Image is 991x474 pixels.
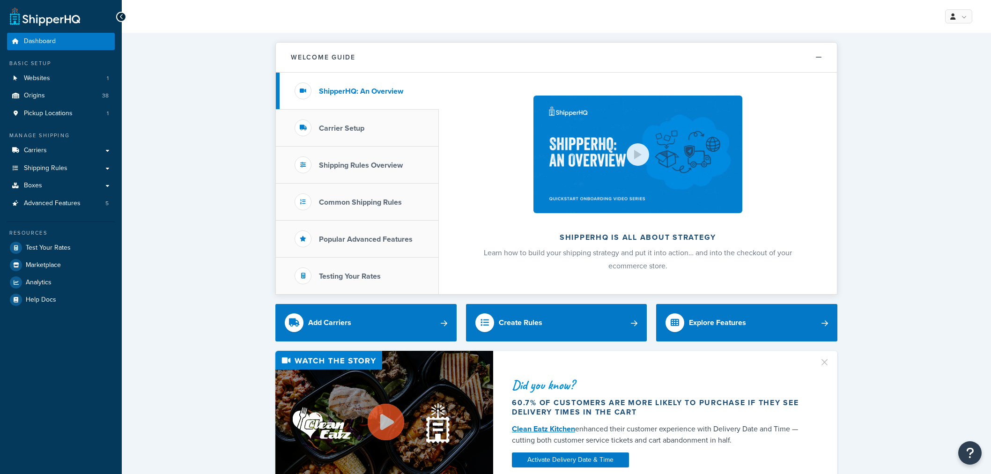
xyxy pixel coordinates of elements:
[24,37,56,45] span: Dashboard
[105,200,109,207] span: 5
[656,304,837,341] a: Explore Features
[319,235,413,244] h3: Popular Advanced Features
[291,54,355,61] h2: Welcome Guide
[7,87,115,104] li: Origins
[24,147,47,155] span: Carriers
[319,272,381,281] h3: Testing Your Rates
[26,261,61,269] span: Marketplace
[7,132,115,140] div: Manage Shipping
[7,274,115,291] a: Analytics
[26,296,56,304] span: Help Docs
[7,257,115,274] a: Marketplace
[7,105,115,122] li: Pickup Locations
[319,87,403,96] h3: ShipperHQ: An Overview
[7,239,115,256] a: Test Your Rates
[7,195,115,212] a: Advanced Features5
[107,110,109,118] span: 1
[7,59,115,67] div: Basic Setup
[7,87,115,104] a: Origins38
[24,200,81,207] span: Advanced Features
[512,398,808,417] div: 60.7% of customers are more likely to purchase if they see delivery times in the cart
[26,279,52,287] span: Analytics
[7,142,115,159] a: Carriers
[7,70,115,87] li: Websites
[24,74,50,82] span: Websites
[7,160,115,177] a: Shipping Rules
[958,441,982,465] button: Open Resource Center
[7,229,115,237] div: Resources
[319,124,364,133] h3: Carrier Setup
[107,74,109,82] span: 1
[512,423,808,446] div: enhanced their customer experience with Delivery Date and Time — cutting both customer service ti...
[24,164,67,172] span: Shipping Rules
[102,92,109,100] span: 38
[7,105,115,122] a: Pickup Locations1
[7,195,115,212] li: Advanced Features
[499,316,542,329] div: Create Rules
[24,110,73,118] span: Pickup Locations
[319,161,403,170] h3: Shipping Rules Overview
[24,92,45,100] span: Origins
[275,304,457,341] a: Add Carriers
[7,70,115,87] a: Websites1
[26,244,71,252] span: Test Your Rates
[484,247,792,271] span: Learn how to build your shipping strategy and put it into action… and into the checkout of your e...
[319,198,402,207] h3: Common Shipping Rules
[7,291,115,308] a: Help Docs
[689,316,746,329] div: Explore Features
[466,304,647,341] a: Create Rules
[308,316,351,329] div: Add Carriers
[7,177,115,194] a: Boxes
[512,423,575,434] a: Clean Eatz Kitchen
[7,33,115,50] a: Dashboard
[464,233,812,242] h2: ShipperHQ is all about strategy
[276,43,837,73] button: Welcome Guide
[24,182,42,190] span: Boxes
[512,452,629,467] a: Activate Delivery Date & Time
[512,378,808,392] div: Did you know?
[533,96,742,213] img: ShipperHQ is all about strategy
